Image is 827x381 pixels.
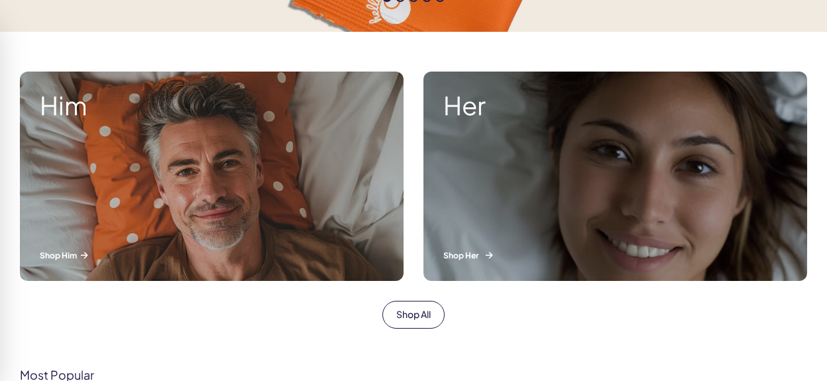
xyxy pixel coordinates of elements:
[10,62,413,291] a: A man smiling while lying in bed. Him Shop Him
[443,250,787,261] p: Shop Her
[40,91,384,119] strong: Him
[40,250,384,261] p: Shop Him
[443,91,787,119] strong: Her
[413,62,817,291] a: A woman smiling while lying in bed. Her Shop Her
[382,301,445,329] a: Shop All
